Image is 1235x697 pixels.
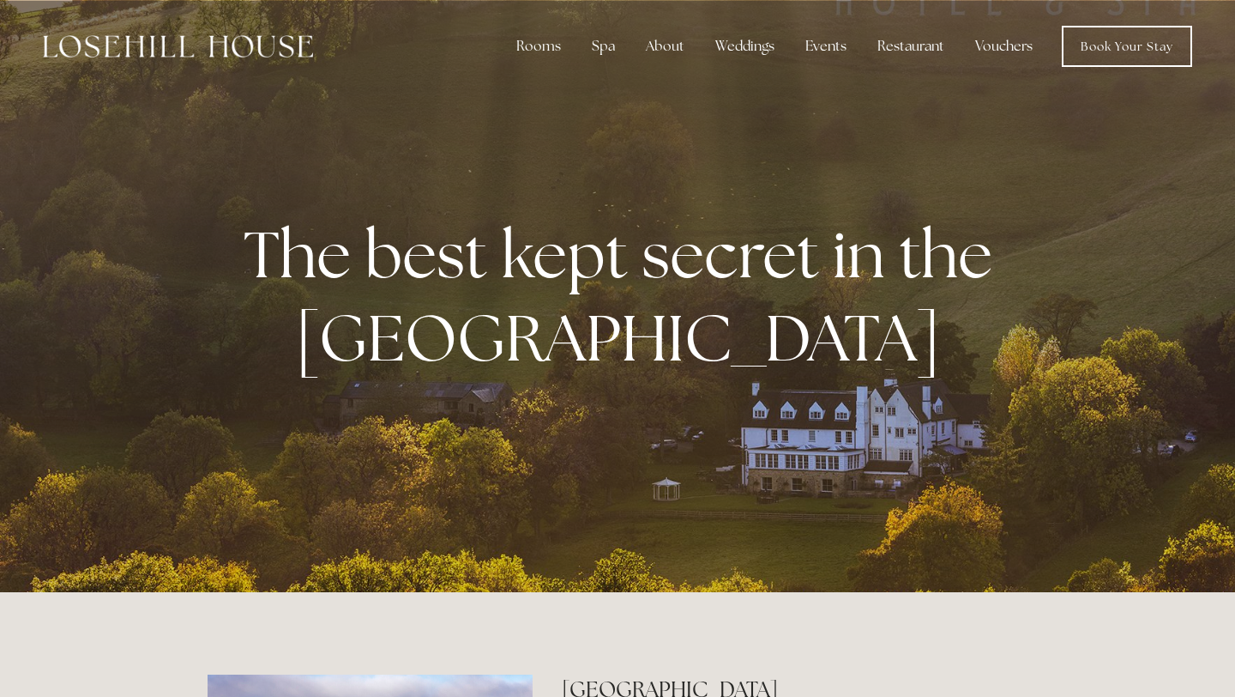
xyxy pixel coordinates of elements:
div: Events [792,29,860,64]
a: Book Your Stay [1062,26,1192,67]
strong: The best kept secret in the [GEOGRAPHIC_DATA] [244,212,1006,380]
div: About [632,29,698,64]
div: Spa [578,29,629,64]
div: Restaurant [864,29,958,64]
div: Weddings [702,29,788,64]
a: Vouchers [961,29,1046,64]
div: Rooms [503,29,575,64]
img: Losehill House [43,35,313,58]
